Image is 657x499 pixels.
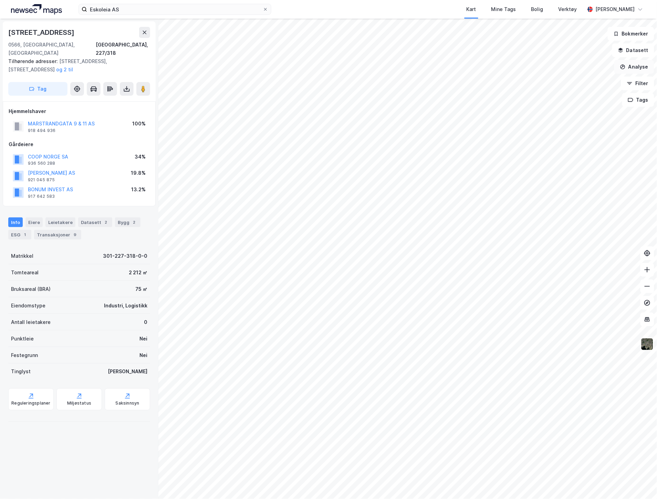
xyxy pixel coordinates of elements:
div: Kart [467,5,476,13]
div: Datasett [78,217,112,227]
div: Punktleie [11,335,34,343]
div: 0566, [GEOGRAPHIC_DATA], [GEOGRAPHIC_DATA] [8,41,96,57]
div: Eiendomstype [11,302,45,310]
div: Info [8,217,23,227]
div: [PERSON_NAME] [108,368,147,376]
button: Analyse [614,60,654,74]
div: 19.8% [131,169,146,177]
img: 9k= [641,338,654,351]
div: Gårdeiere [9,140,150,149]
div: 34% [135,153,146,161]
button: Tag [8,82,67,96]
div: Mine Tags [491,5,516,13]
div: Nei [139,335,147,343]
input: Søk på adresse, matrikkel, gårdeiere, leietakere eller personer [87,4,263,14]
img: logo.a4113a55bc3d86da70a041830d287a7e.svg [11,4,62,14]
div: Transaksjoner [34,230,81,240]
div: 100% [132,120,146,128]
div: Festegrunn [11,351,38,359]
div: 9 [72,231,79,238]
div: Bolig [531,5,543,13]
div: 921 045 875 [28,177,55,183]
div: 13.2% [131,185,146,194]
div: Kontrollprogram for chat [623,466,657,499]
div: Bygg [115,217,140,227]
div: Eiere [25,217,43,227]
button: Filter [621,77,654,90]
div: Tomteareal [11,268,39,277]
div: 2 212 ㎡ [129,268,147,277]
div: 2 [103,219,109,226]
div: 0 [144,318,147,326]
div: Reguleringsplaner [11,401,50,406]
div: Bruksareal (BRA) [11,285,51,293]
iframe: Chat Widget [623,466,657,499]
div: Leietakere [45,217,75,227]
div: 918 494 936 [28,128,55,133]
div: [GEOGRAPHIC_DATA], 227/318 [96,41,150,57]
div: Miljøstatus [67,401,91,406]
div: Industri, Logistikk [104,302,147,310]
div: ESG [8,230,31,240]
div: [STREET_ADDRESS], [STREET_ADDRESS] [8,57,145,74]
div: Tinglyst [11,368,31,376]
button: Tags [622,93,654,107]
button: Bokmerker [608,27,654,41]
div: 1 [22,231,29,238]
div: 917 642 583 [28,194,55,199]
div: Matrikkel [11,252,33,260]
div: 75 ㎡ [135,285,147,293]
div: [PERSON_NAME] [596,5,635,13]
div: Saksinnsyn [116,401,139,406]
div: [STREET_ADDRESS] [8,27,76,38]
div: 301-227-318-0-0 [103,252,147,260]
span: Tilhørende adresser: [8,58,59,64]
div: Nei [139,351,147,359]
div: Antall leietakere [11,318,51,326]
div: Verktøy [559,5,577,13]
button: Datasett [612,43,654,57]
div: 2 [131,219,138,226]
div: Hjemmelshaver [9,107,150,115]
div: 936 560 288 [28,161,55,166]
